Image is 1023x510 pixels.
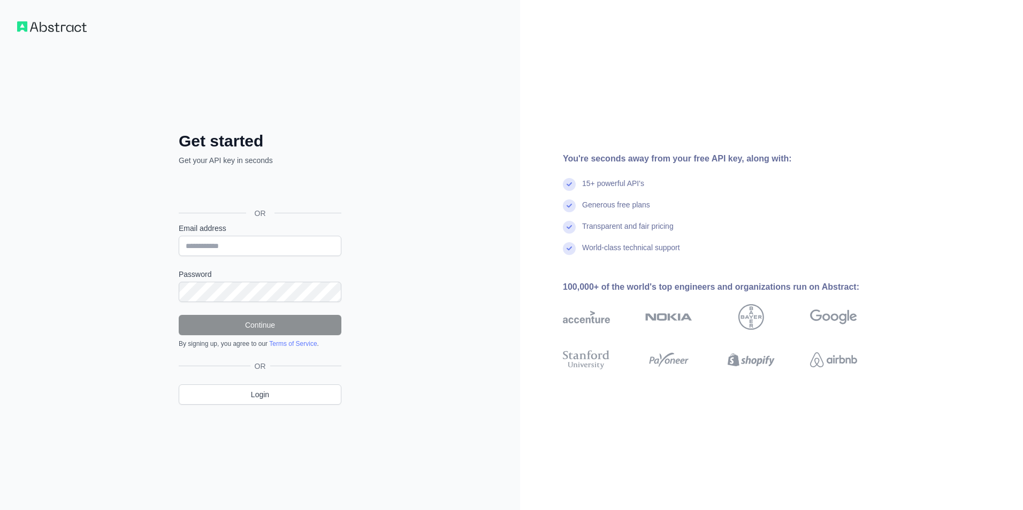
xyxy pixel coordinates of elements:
[17,21,87,32] img: Workflow
[563,304,610,330] img: accenture
[173,177,345,201] iframe: “使用 Google 账号登录”按钮
[179,339,341,348] div: By signing up, you agree to our .
[179,269,341,280] label: Password
[563,221,576,234] img: check mark
[179,223,341,234] label: Email address
[179,384,341,405] a: Login
[563,199,576,212] img: check mark
[728,348,775,372] img: shopify
[563,281,891,293] div: 100,000+ of the world's top engineers and organizations run on Abstract:
[582,199,650,221] div: Generous free plans
[810,304,857,330] img: google
[582,221,674,242] div: Transparent and fair pricing
[563,242,576,255] img: check mark
[269,340,317,347] a: Terms of Service
[738,304,764,330] img: bayer
[246,208,274,219] span: OR
[563,178,576,191] img: check mark
[179,315,341,335] button: Continue
[582,178,644,199] div: 15+ powerful API's
[810,348,857,372] img: airbnb
[563,348,610,372] img: stanford university
[645,348,692,372] img: payoneer
[645,304,692,330] img: nokia
[179,132,341,151] h2: Get started
[179,155,341,166] p: Get your API key in seconds
[563,152,891,165] div: You're seconds away from your free API key, along with:
[582,242,680,264] div: World-class technical support
[250,361,270,372] span: OR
